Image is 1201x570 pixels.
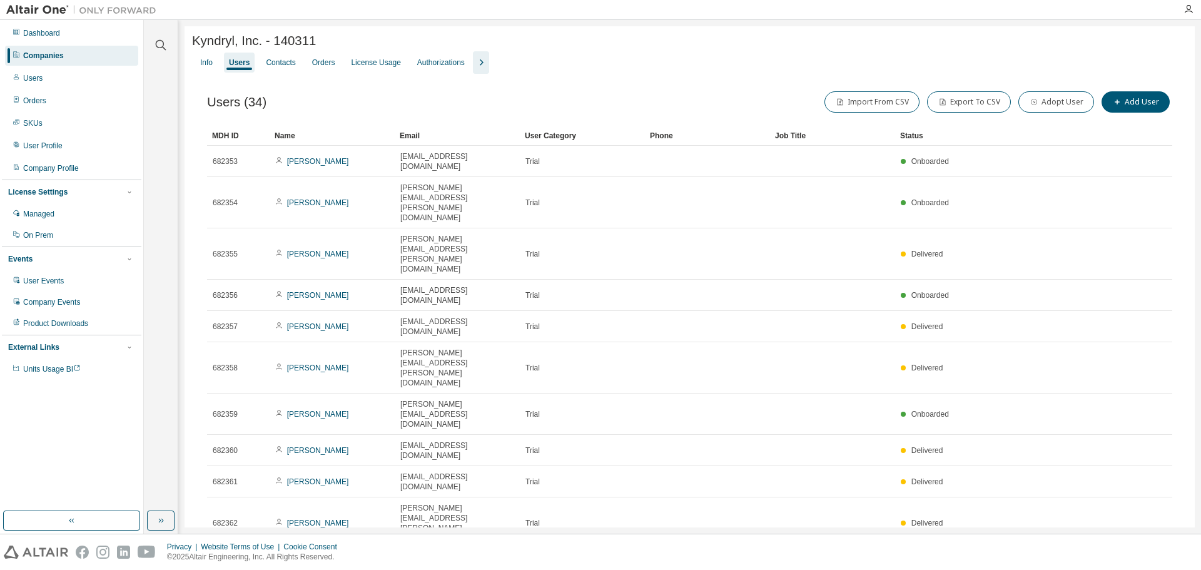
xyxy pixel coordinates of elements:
[911,322,943,331] span: Delivered
[650,126,765,146] div: Phone
[400,399,514,429] span: [PERSON_NAME][EMAIL_ADDRESS][DOMAIN_NAME]
[525,322,540,332] span: Trial
[207,95,266,109] span: Users (34)
[138,546,156,559] img: youtube.svg
[287,410,349,419] a: [PERSON_NAME]
[23,163,79,173] div: Company Profile
[400,503,514,543] span: [PERSON_NAME][EMAIL_ADDRESS][PERSON_NAME][DOMAIN_NAME]
[400,440,514,461] span: [EMAIL_ADDRESS][DOMAIN_NAME]
[213,363,238,373] span: 682358
[525,290,540,300] span: Trial
[287,157,349,166] a: [PERSON_NAME]
[911,477,943,486] span: Delivered
[287,477,349,486] a: [PERSON_NAME]
[283,542,344,552] div: Cookie Consent
[400,151,514,171] span: [EMAIL_ADDRESS][DOMAIN_NAME]
[8,342,59,352] div: External Links
[213,198,238,208] span: 682354
[351,58,400,68] div: License Usage
[76,546,89,559] img: facebook.svg
[417,58,465,68] div: Authorizations
[213,290,238,300] span: 682356
[23,73,43,83] div: Users
[525,198,540,208] span: Trial
[213,477,238,487] span: 682361
[287,250,349,258] a: [PERSON_NAME]
[400,472,514,492] span: [EMAIL_ADDRESS][DOMAIN_NAME]
[911,291,949,300] span: Onboarded
[900,126,1097,146] div: Status
[312,58,335,68] div: Orders
[229,58,250,68] div: Users
[275,126,390,146] div: Name
[525,126,640,146] div: User Category
[525,409,540,419] span: Trial
[911,364,943,372] span: Delivered
[400,285,514,305] span: [EMAIL_ADDRESS][DOMAIN_NAME]
[287,364,349,372] a: [PERSON_NAME]
[8,254,33,264] div: Events
[400,348,514,388] span: [PERSON_NAME][EMAIL_ADDRESS][PERSON_NAME][DOMAIN_NAME]
[525,477,540,487] span: Trial
[1102,91,1170,113] button: Add User
[1018,91,1094,113] button: Adopt User
[167,542,201,552] div: Privacy
[23,28,60,38] div: Dashboard
[8,187,68,197] div: License Settings
[167,552,345,562] p: © 2025 Altair Engineering, Inc. All Rights Reserved.
[4,546,68,559] img: altair_logo.svg
[927,91,1011,113] button: Export To CSV
[400,183,514,223] span: [PERSON_NAME][EMAIL_ADDRESS][PERSON_NAME][DOMAIN_NAME]
[911,198,949,207] span: Onboarded
[23,51,64,61] div: Companies
[23,276,64,286] div: User Events
[400,126,515,146] div: Email
[287,291,349,300] a: [PERSON_NAME]
[213,322,238,332] span: 682357
[23,365,81,374] span: Units Usage BI
[400,234,514,274] span: [PERSON_NAME][EMAIL_ADDRESS][PERSON_NAME][DOMAIN_NAME]
[192,34,316,48] span: Kyndryl, Inc. - 140311
[212,126,265,146] div: MDH ID
[824,91,920,113] button: Import From CSV
[266,58,295,68] div: Contacts
[23,297,80,307] div: Company Events
[23,209,54,219] div: Managed
[96,546,109,559] img: instagram.svg
[23,230,53,240] div: On Prem
[287,446,349,455] a: [PERSON_NAME]
[775,126,890,146] div: Job Title
[201,542,283,552] div: Website Terms of Use
[911,157,949,166] span: Onboarded
[525,518,540,528] span: Trial
[287,519,349,527] a: [PERSON_NAME]
[23,96,46,106] div: Orders
[911,519,943,527] span: Delivered
[400,317,514,337] span: [EMAIL_ADDRESS][DOMAIN_NAME]
[287,198,349,207] a: [PERSON_NAME]
[213,518,238,528] span: 682362
[23,141,63,151] div: User Profile
[213,409,238,419] span: 682359
[525,249,540,259] span: Trial
[117,546,130,559] img: linkedin.svg
[23,318,88,328] div: Product Downloads
[525,156,540,166] span: Trial
[200,58,213,68] div: Info
[213,249,238,259] span: 682355
[213,156,238,166] span: 682353
[911,250,943,258] span: Delivered
[6,4,163,16] img: Altair One
[911,410,949,419] span: Onboarded
[23,118,43,128] div: SKUs
[287,322,349,331] a: [PERSON_NAME]
[911,446,943,455] span: Delivered
[525,363,540,373] span: Trial
[213,445,238,455] span: 682360
[525,445,540,455] span: Trial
